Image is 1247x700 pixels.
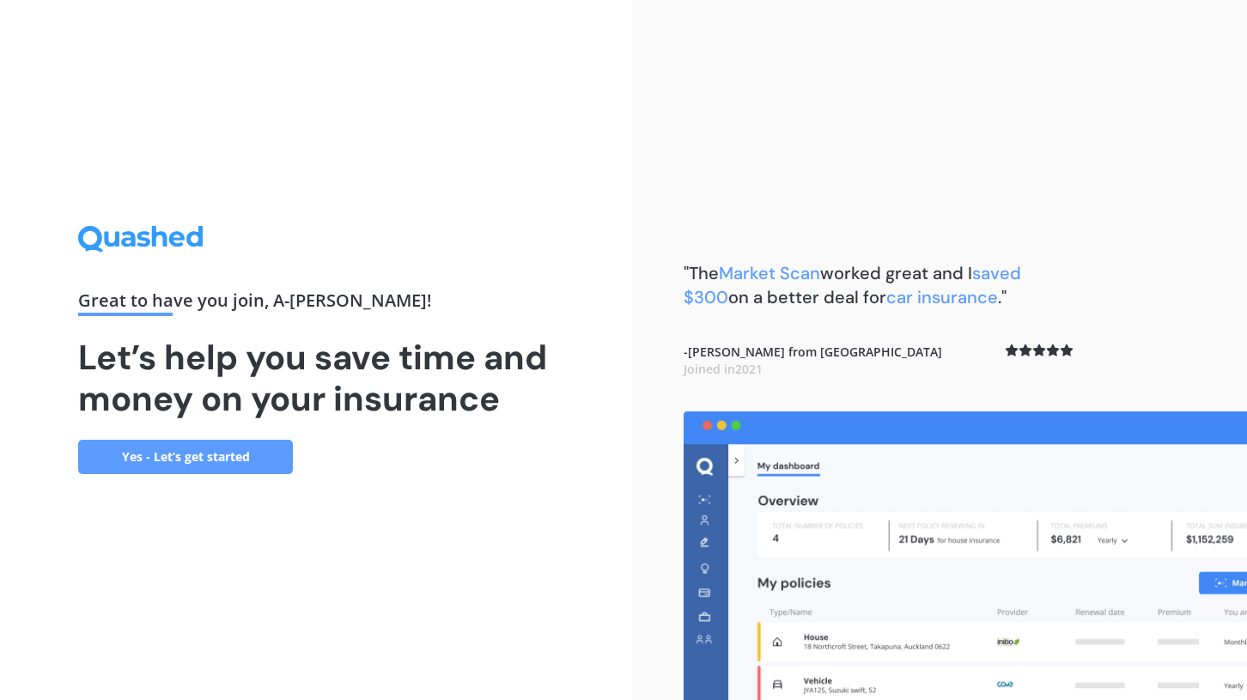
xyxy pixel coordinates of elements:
[684,411,1247,700] img: dashboard.webp
[78,337,554,419] h1: Let’s help you save time and money on your insurance
[78,440,293,474] a: Yes - Let’s get started
[684,361,763,377] span: Joined in 2021
[684,344,942,377] b: - [PERSON_NAME] from [GEOGRAPHIC_DATA]
[684,262,1021,308] span: saved $300
[78,292,554,316] div: Great to have you join , A-[PERSON_NAME] !
[886,286,998,308] span: car insurance
[684,262,1021,308] b: "The worked great and I on a better deal for ."
[719,262,820,284] span: Market Scan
